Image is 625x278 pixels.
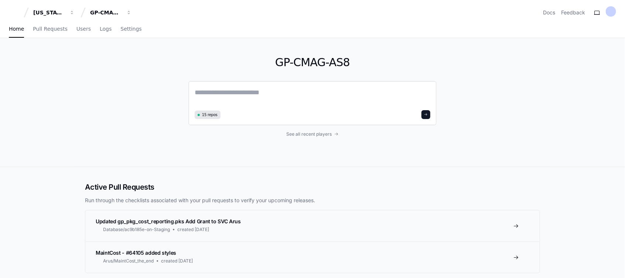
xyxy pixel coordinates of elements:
[85,241,540,273] a: MaintCost - #64105 added stylesArus/MaintCost_the_endcreated [DATE]
[76,21,91,38] a: Users
[9,21,24,38] a: Home
[33,21,67,38] a: Pull Requests
[100,21,112,38] a: Logs
[202,112,218,118] span: 15 repos
[543,9,555,16] a: Docs
[100,27,112,31] span: Logs
[85,210,540,241] a: Updated gp_pkg_cost_reporting.pks Add Grant to SVC ArusDatabase/ac9b185e-on-Stagingcreated [DATE]
[85,197,540,204] p: Run through the checklists associated with your pull requests to verify your upcoming releases.
[188,131,437,137] a: See all recent players
[161,258,193,264] span: created [DATE]
[96,218,241,224] span: Updated gp_pkg_cost_reporting.pks Add Grant to SVC Arus
[188,56,437,69] h1: GP-CMAG-AS8
[33,27,67,31] span: Pull Requests
[287,131,332,137] span: See all recent players
[120,21,141,38] a: Settings
[96,250,176,256] span: MaintCost - #64105 added styles
[33,9,65,16] div: [US_STATE] Pacific
[103,258,154,264] span: Arus/MaintCost_the_end
[561,9,585,16] button: Feedback
[120,27,141,31] span: Settings
[76,27,91,31] span: Users
[87,6,134,19] button: GP-CMAG-AS8
[85,182,540,192] h2: Active Pull Requests
[30,6,78,19] button: [US_STATE] Pacific
[177,227,209,233] span: created [DATE]
[9,27,24,31] span: Home
[90,9,122,16] div: GP-CMAG-AS8
[103,227,170,233] span: Database/ac9b185e-on-Staging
